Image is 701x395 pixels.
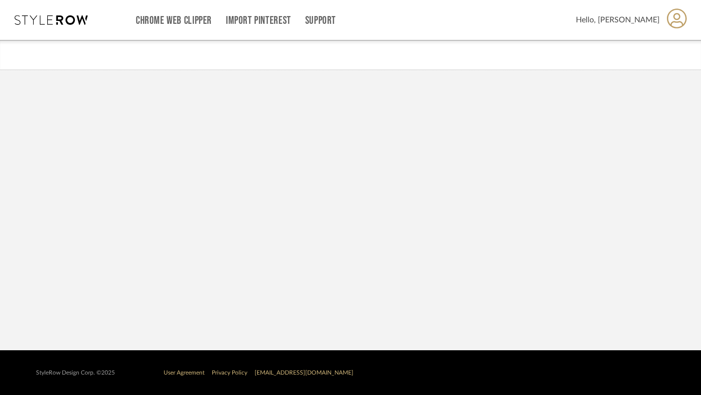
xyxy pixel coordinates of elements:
a: Import Pinterest [226,17,291,25]
div: StyleRow Design Corp. ©2025 [36,369,115,377]
a: Privacy Policy [212,370,247,376]
a: Chrome Web Clipper [136,17,212,25]
a: Support [305,17,336,25]
a: User Agreement [164,370,204,376]
a: [EMAIL_ADDRESS][DOMAIN_NAME] [255,370,353,376]
span: Hello, [PERSON_NAME] [576,14,660,26]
